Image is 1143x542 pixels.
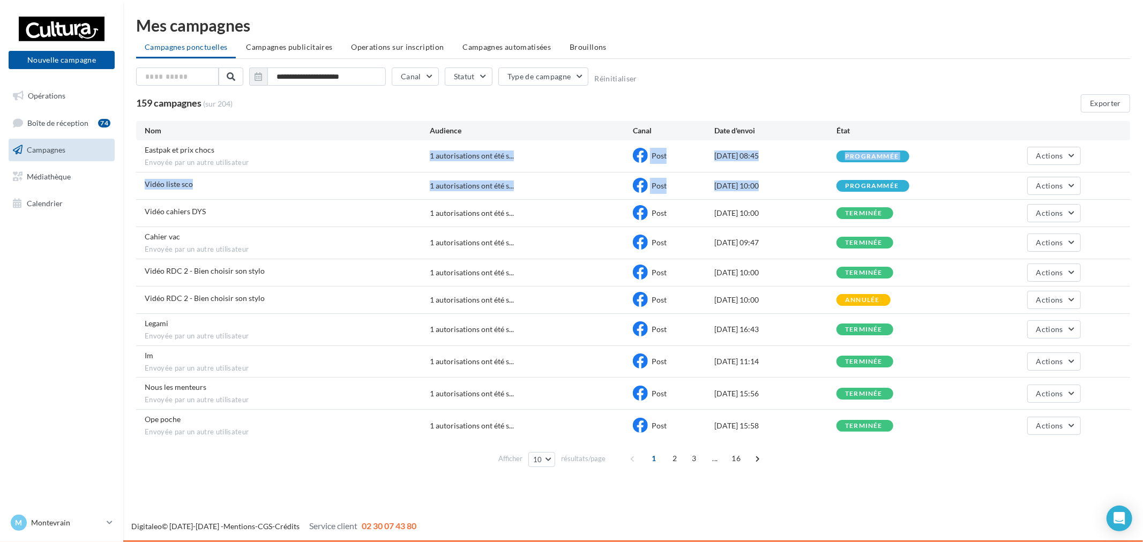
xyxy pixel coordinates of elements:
[727,450,745,467] span: 16
[845,269,883,276] div: terminée
[645,450,662,467] span: 1
[145,207,206,216] span: Vidéo cahiers DYS
[1027,177,1081,195] button: Actions
[652,208,667,217] span: Post
[706,450,723,467] span: ...
[1027,320,1081,338] button: Actions
[362,521,416,531] span: 02 30 07 43 80
[145,332,430,341] span: Envoyée par un autre utilisateur
[845,390,883,397] div: terminée
[430,356,514,367] span: 1 autorisations ont été s...
[685,450,703,467] span: 3
[845,326,883,333] div: terminée
[714,237,836,248] div: [DATE] 09:47
[430,324,514,335] span: 1 autorisations ont été s...
[1036,389,1063,398] span: Actions
[351,42,444,51] span: Operations sur inscription
[533,455,542,464] span: 10
[594,74,637,83] button: Réinitialiser
[652,421,667,430] span: Post
[1036,325,1063,334] span: Actions
[31,517,102,528] p: Montevrain
[1027,417,1081,435] button: Actions
[445,67,492,86] button: Statut
[309,521,357,531] span: Service client
[27,198,63,207] span: Calendrier
[1027,204,1081,222] button: Actions
[145,266,265,275] span: Vidéo RDC 2 - Bien choisir son stylo
[1036,151,1063,160] span: Actions
[392,67,439,86] button: Canal
[714,420,836,431] div: [DATE] 15:58
[6,111,117,134] a: Boîte de réception74
[430,150,514,161] span: 1 autorisations ont été s...
[145,427,430,437] span: Envoyée par un autre utilisateur
[652,295,667,304] span: Post
[1027,291,1081,309] button: Actions
[836,125,959,136] div: État
[1036,357,1063,366] span: Actions
[845,423,883,430] div: terminée
[6,165,117,188] a: Médiathèque
[145,145,214,154] span: Eastpak et prix chocs
[714,324,836,335] div: [DATE] 16:43
[1036,181,1063,190] span: Actions
[570,42,607,51] span: Brouillons
[145,158,430,168] span: Envoyée par un autre utilisateur
[666,450,683,467] span: 2
[275,522,300,531] a: Crédits
[652,151,667,160] span: Post
[98,119,110,127] div: 74
[430,180,514,191] span: 1 autorisations ont été s...
[27,172,71,181] span: Médiathèque
[145,364,430,373] span: Envoyée par un autre utilisateur
[845,153,899,160] div: programmée
[714,388,836,399] div: [DATE] 15:56
[145,232,180,241] span: Cahier vac
[145,382,206,392] span: Nous les menteurs
[145,245,430,254] span: Envoyée par un autre utilisateur
[1027,147,1081,165] button: Actions
[1107,506,1132,531] div: Open Intercom Messenger
[27,145,65,154] span: Campagnes
[845,183,899,190] div: programmée
[714,150,836,161] div: [DATE] 08:45
[845,358,883,365] div: terminée
[6,85,117,107] a: Opérations
[16,517,23,528] span: M
[714,125,836,136] div: Date d'envoi
[1036,268,1063,277] span: Actions
[714,208,836,219] div: [DATE] 10:00
[714,267,836,278] div: [DATE] 10:00
[145,351,153,360] span: Im
[145,395,430,405] span: Envoyée par un autre utilisateur
[145,415,181,424] span: Ope poche
[652,268,667,277] span: Post
[845,297,879,304] div: annulée
[246,42,332,51] span: Campagnes publicitaires
[145,179,193,189] span: Vidéo liste sco
[498,454,522,464] span: Afficher
[6,192,117,215] a: Calendrier
[9,51,115,69] button: Nouvelle campagne
[430,420,514,431] span: 1 autorisations ont été s...
[27,118,88,127] span: Boîte de réception
[652,389,667,398] span: Post
[1027,264,1081,282] button: Actions
[430,237,514,248] span: 1 autorisations ont été s...
[430,388,514,399] span: 1 autorisations ont été s...
[652,325,667,334] span: Post
[1081,94,1130,112] button: Exporter
[131,522,416,531] span: © [DATE]-[DATE] - - -
[430,125,633,136] div: Audience
[145,319,168,328] span: Legami
[1036,208,1063,217] span: Actions
[845,239,883,246] div: terminée
[652,238,667,247] span: Post
[714,356,836,367] div: [DATE] 11:14
[845,210,883,217] div: terminée
[498,67,589,86] button: Type de campagne
[430,208,514,219] span: 1 autorisations ont été s...
[145,293,265,303] span: Vidéo RDC 2 - Bien choisir son stylo
[28,91,65,100] span: Opérations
